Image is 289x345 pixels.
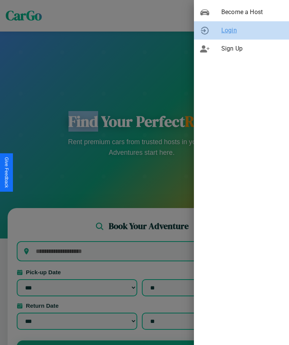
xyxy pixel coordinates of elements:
div: Become a Host [194,3,289,21]
span: Become a Host [221,8,283,17]
span: Sign Up [221,44,283,53]
div: Login [194,21,289,40]
div: Sign Up [194,40,289,58]
span: Login [221,26,283,35]
div: Give Feedback [4,157,9,188]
